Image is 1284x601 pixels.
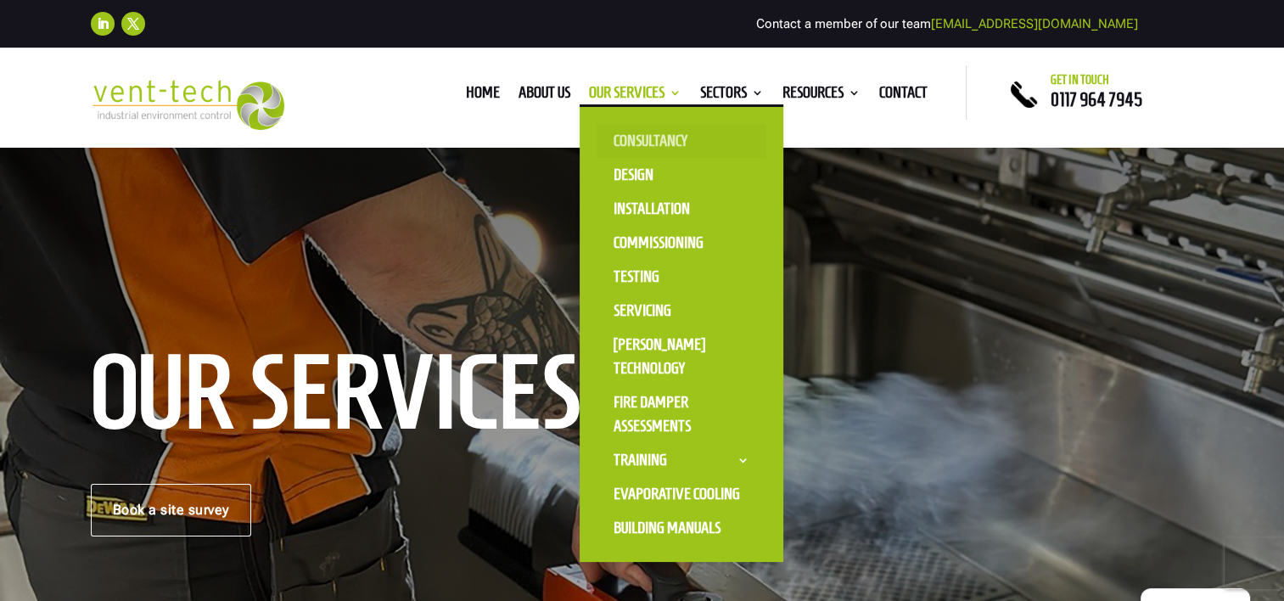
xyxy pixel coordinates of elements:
[91,12,115,36] a: Follow on LinkedIn
[597,328,766,385] a: [PERSON_NAME] Technology
[597,443,766,477] a: Training
[756,16,1138,31] span: Contact a member of our team
[597,192,766,226] a: Installation
[597,260,766,294] a: Testing
[879,87,928,105] a: Contact
[931,16,1138,31] a: [EMAIL_ADDRESS][DOMAIN_NAME]
[597,158,766,192] a: Design
[589,87,681,105] a: Our Services
[782,87,861,105] a: Resources
[597,385,766,443] a: Fire Damper Assessments
[597,226,766,260] a: Commissioning
[466,87,500,105] a: Home
[91,351,642,441] h1: Our Services
[597,511,766,545] a: Building Manuals
[121,12,145,36] a: Follow on X
[597,294,766,328] a: Servicing
[91,484,251,536] a: Book a site survey
[1051,89,1142,110] a: 0117 964 7945
[1051,73,1109,87] span: Get in touch
[700,87,764,105] a: Sectors
[519,87,570,105] a: About us
[91,80,285,130] img: 2023-09-27T08_35_16.549ZVENT-TECH---Clear-background
[597,124,766,158] a: Consultancy
[597,477,766,511] a: Evaporative Cooling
